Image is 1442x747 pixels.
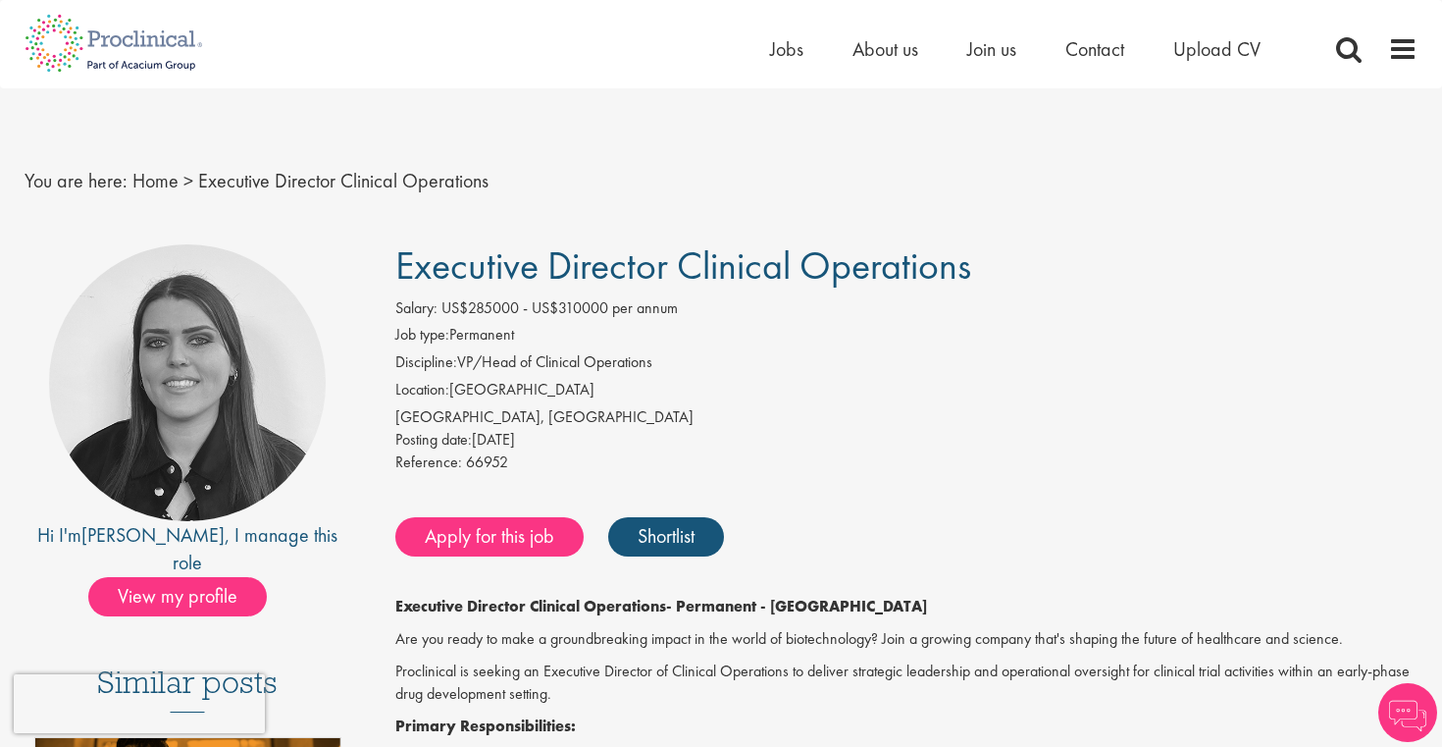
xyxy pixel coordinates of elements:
[88,581,286,607] a: View my profile
[25,521,351,577] div: Hi I'm , I manage this role
[852,36,918,62] a: About us
[1065,36,1124,62] a: Contact
[395,429,472,450] span: Posting date:
[967,36,1016,62] a: Join us
[395,297,438,320] label: Salary:
[81,522,225,548] a: [PERSON_NAME]
[198,168,489,193] span: Executive Director Clinical Operations
[395,628,1418,651] p: Are you ready to make a groundbreaking impact in the world of biotechnology? Join a growing compa...
[395,517,584,557] a: Apply for this job
[88,577,267,616] span: View my profile
[466,452,508,472] span: 66952
[49,244,326,521] img: imeage of recruiter Ciara Noble
[14,674,265,733] iframe: reCAPTCHA
[1378,683,1437,742] img: Chatbot
[183,168,193,193] span: >
[97,666,278,713] h3: Similar posts
[25,168,128,193] span: You are here:
[770,36,803,62] a: Jobs
[395,452,462,474] label: Reference:
[395,596,666,616] strong: Executive Director Clinical Operations
[395,661,1418,706] p: Proclinical is seeking an Executive Director of Clinical Operations to deliver strategic leadersh...
[395,240,971,291] span: Executive Director Clinical Operations
[666,596,927,616] strong: - Permanent - [GEOGRAPHIC_DATA]
[395,324,1418,351] li: Permanent
[395,351,457,374] label: Discipline:
[441,297,678,318] span: US$285000 - US$310000 per annum
[395,406,1418,429] div: [GEOGRAPHIC_DATA], [GEOGRAPHIC_DATA]
[395,429,1418,452] div: [DATE]
[608,517,724,557] a: Shortlist
[395,716,576,736] strong: Primary Responsibilities:
[132,168,179,193] a: breadcrumb link
[395,324,449,347] label: Job type:
[395,379,1418,406] li: [GEOGRAPHIC_DATA]
[1173,36,1261,62] a: Upload CV
[395,351,1418,379] li: VP/Head of Clinical Operations
[395,379,449,401] label: Location:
